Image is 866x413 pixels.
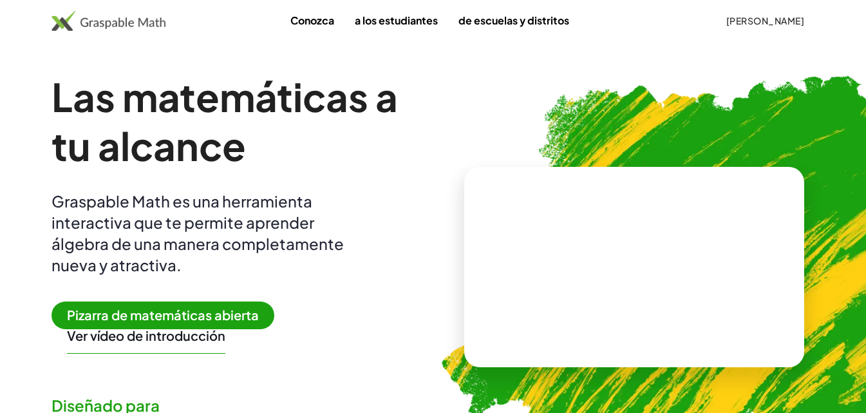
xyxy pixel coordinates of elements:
button: [PERSON_NAME] [715,9,814,32]
font: a los estudiantes [355,14,438,27]
a: de escuelas y distritos [448,8,579,32]
a: Pizarra de matemáticas abierta [52,309,285,323]
font: Graspable Math es una herramienta interactiva que te permite aprender álgebra de una manera compl... [52,191,344,274]
font: Pizarra de matemáticas abierta [67,307,259,323]
a: Conozca [280,8,344,32]
font: Conozca [290,14,334,27]
font: Las matemáticas a tu alcance [52,72,398,169]
a: a los estudiantes [344,8,448,32]
font: [PERSON_NAME] [726,15,804,26]
font: Ver vídeo de introducción [67,327,225,343]
button: Ver vídeo de introducción [67,327,225,344]
font: de escuelas y distritos [458,14,569,27]
video: ¿Qué es esto? Es notación matemática dinámica. Esta notación desempeña un papel fundamental en có... [538,219,731,316]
